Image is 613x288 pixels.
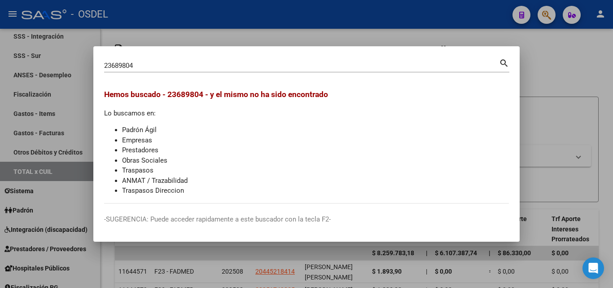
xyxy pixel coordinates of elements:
mat-icon: search [499,57,509,68]
li: Traspasos Direccion [122,186,509,196]
li: Padrón Ágil [122,125,509,135]
li: ANMAT / Trazabilidad [122,176,509,186]
li: Obras Sociales [122,155,509,166]
div: Lo buscamos en: [104,89,509,196]
div: Open Intercom Messenger [582,257,604,279]
span: Hemos buscado - 23689804 - y el mismo no ha sido encontrado [104,90,328,99]
li: Prestadores [122,145,509,155]
li: Empresas [122,135,509,146]
li: Traspasos [122,165,509,176]
p: -SUGERENCIA: Puede acceder rapidamente a este buscador con la tecla F2- [104,214,509,225]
